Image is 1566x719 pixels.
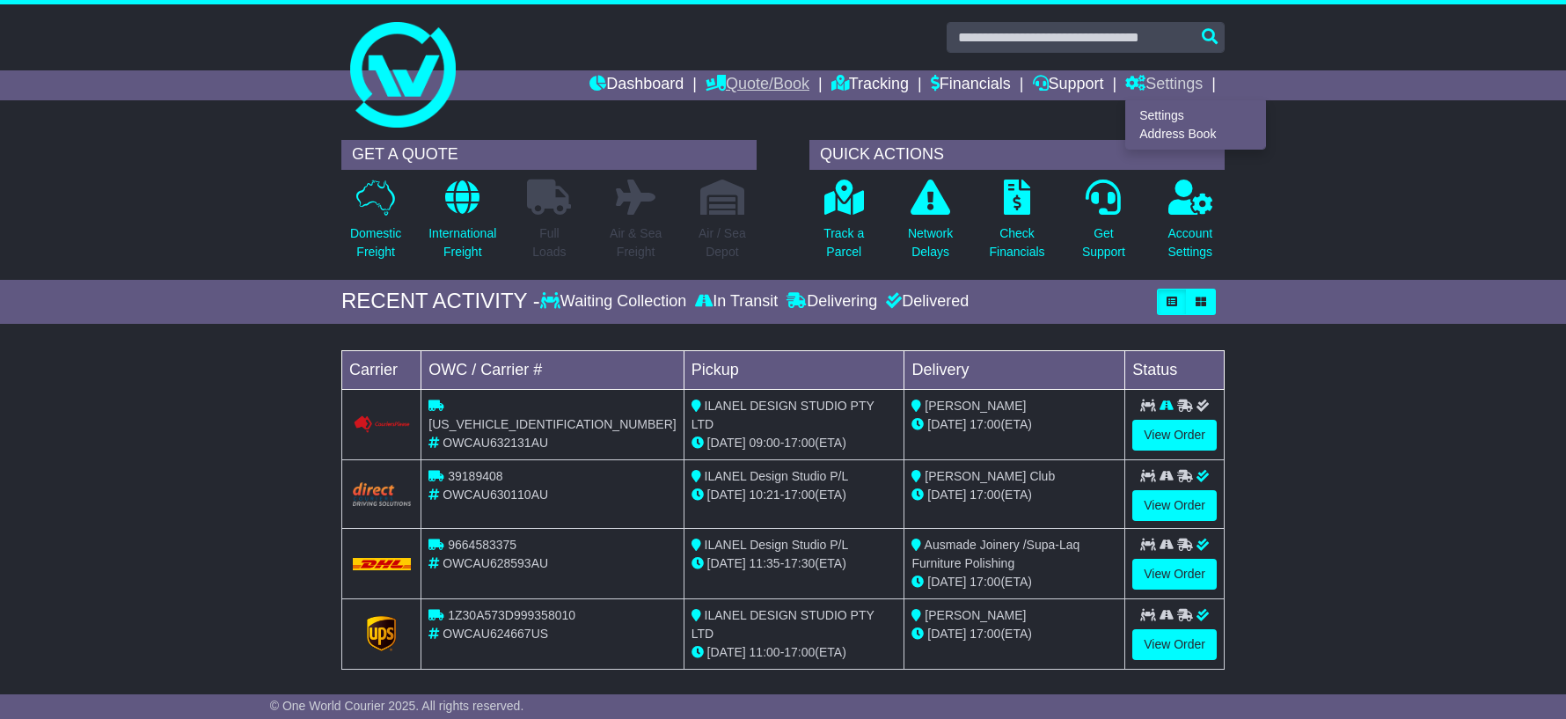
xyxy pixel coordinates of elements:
[1132,629,1217,660] a: View Order
[540,292,691,312] div: Waiting Collection
[448,538,516,552] span: 9664583375
[927,417,966,431] span: [DATE]
[911,573,1117,591] div: (ETA)
[428,179,497,271] a: InternationalFreight
[692,434,897,452] div: - (ETA)
[341,289,540,314] div: RECENT ACTIVITY -
[1132,420,1217,451] a: View Order
[750,436,780,450] span: 09:00
[1033,70,1104,100] a: Support
[707,645,746,659] span: [DATE]
[1125,350,1225,389] td: Status
[911,538,1079,570] span: Ausmade Joinery /Supa-Laq Furniture Polishing
[443,627,548,641] span: OWCAU624667US
[784,556,815,570] span: 17:30
[911,625,1117,643] div: (ETA)
[353,415,411,434] img: Couriers_Please.png
[341,140,757,170] div: GET A QUOTE
[353,558,411,571] img: DHL.png
[443,436,548,450] span: OWCAU632131AU
[911,486,1117,504] div: (ETA)
[527,224,571,261] p: Full Loads
[989,179,1046,271] a: CheckFinancials
[927,627,966,641] span: [DATE]
[784,436,815,450] span: 17:00
[784,645,815,659] span: 17:00
[350,224,401,261] p: Domestic Freight
[342,350,421,389] td: Carrier
[692,643,897,662] div: - (ETA)
[692,399,874,431] span: ILANEL DESIGN STUDIO PTY LTD
[1168,224,1213,261] p: Account Settings
[707,488,746,502] span: [DATE]
[782,292,882,312] div: Delivering
[823,179,865,271] a: Track aParcel
[706,70,809,100] a: Quote/Book
[750,645,780,659] span: 11:00
[990,224,1045,261] p: Check Financials
[699,224,746,261] p: Air / Sea Depot
[1132,490,1217,521] a: View Order
[904,350,1125,389] td: Delivery
[705,469,849,483] span: ILANEL Design Studio P/L
[750,488,780,502] span: 10:21
[931,70,1011,100] a: Financials
[908,224,953,261] p: Network Delays
[911,415,1117,434] div: (ETA)
[443,488,548,502] span: OWCAU630110AU
[443,556,548,570] span: OWCAU628593AU
[707,556,746,570] span: [DATE]
[349,179,402,271] a: DomesticFreight
[750,556,780,570] span: 11:35
[925,469,1055,483] span: [PERSON_NAME] Club
[1167,179,1214,271] a: AccountSettings
[1126,125,1265,144] a: Address Book
[823,224,864,261] p: Track a Parcel
[684,350,904,389] td: Pickup
[589,70,684,100] a: Dashboard
[1126,106,1265,125] a: Settings
[1081,179,1126,271] a: GetSupport
[367,616,397,651] img: GetCarrierServiceLogo
[448,608,575,622] span: 1Z30A573D999358010
[907,179,954,271] a: NetworkDelays
[970,627,1000,641] span: 17:00
[692,554,897,573] div: - (ETA)
[270,699,524,713] span: © One World Courier 2025. All rights reserved.
[809,140,1225,170] div: QUICK ACTIONS
[692,486,897,504] div: - (ETA)
[428,224,496,261] p: International Freight
[1125,100,1266,150] div: Quote/Book
[927,575,966,589] span: [DATE]
[970,417,1000,431] span: 17:00
[927,488,966,502] span: [DATE]
[691,292,782,312] div: In Transit
[428,417,676,431] span: [US_VEHICLE_IDENTIFICATION_NUMBER]
[970,488,1000,502] span: 17:00
[353,482,411,506] img: Direct.png
[1132,559,1217,590] a: View Order
[692,608,874,641] span: ILANEL DESIGN STUDIO PTY LTD
[925,608,1026,622] span: [PERSON_NAME]
[925,399,1026,413] span: [PERSON_NAME]
[784,488,815,502] span: 17:00
[831,70,909,100] a: Tracking
[970,575,1000,589] span: 17:00
[705,538,849,552] span: ILANEL Design Studio P/L
[707,436,746,450] span: [DATE]
[610,224,662,261] p: Air & Sea Freight
[1082,224,1125,261] p: Get Support
[421,350,684,389] td: OWC / Carrier #
[882,292,969,312] div: Delivered
[448,469,502,483] span: 39189408
[1125,70,1203,100] a: Settings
